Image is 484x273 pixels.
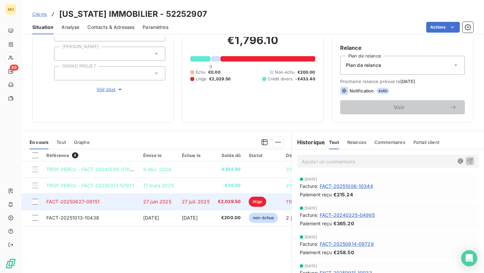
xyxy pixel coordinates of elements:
span: €258.50 [333,249,354,256]
span: Échu [196,69,205,75]
span: Relances [347,140,366,145]
span: €215.24 [333,191,353,198]
div: Émise le [143,153,174,158]
img: Logo LeanPay [5,258,16,269]
span: -€394.90 [218,166,241,173]
span: Paiement reçu [300,191,332,198]
span: litige [249,197,266,207]
span: FACT-20251013-10438 [46,215,99,221]
div: Référence [46,152,135,158]
span: [DATE] [305,235,317,239]
span: Analyse [62,24,79,31]
span: FACT-20250627-09151 [46,199,99,204]
button: Voir plus [54,86,165,93]
span: 110 j [286,199,296,204]
span: [DATE] [182,215,198,221]
span: €2,029.50 [218,198,241,205]
span: Commentaires [374,140,405,145]
div: Open Intercom Messenger [461,250,477,266]
span: Voir [348,105,450,110]
span: 17 mars 2025 [143,183,174,188]
span: Contacts & Adresses [87,24,134,31]
span: 4 [72,152,78,158]
span: 89 [10,65,18,71]
span: €200.00 [218,214,241,221]
div: MO [5,4,16,15]
div: Échue le [182,153,210,158]
span: -€433.40 [295,76,315,82]
span: Paiement reçu [300,249,332,256]
span: 2 j [286,215,291,221]
div: Délai [286,153,304,158]
span: Voir plus [96,86,123,93]
span: [DATE] [305,177,317,181]
span: FACT-20251006-10344 [320,183,373,190]
span: Crédit divers [268,76,293,82]
span: [DATE] [305,206,317,210]
span: Tout [329,140,339,145]
button: Actions [426,22,460,33]
span: [DATE] [400,79,415,84]
span: auto [376,88,389,94]
span: Prochaine relance prévue le [340,79,465,84]
span: non-échue [249,213,278,223]
h6: Historique [292,138,325,146]
span: Facture : [300,240,318,247]
a: Clients [32,11,47,17]
span: €365.20 [333,220,354,227]
span: Graphe [74,140,90,145]
span: Facture : [300,183,318,190]
span: 0 [209,64,212,69]
span: FACT-20250814-09729 [320,240,374,247]
span: Tout [56,140,66,145]
input: Ajouter une valeur [60,51,65,57]
input: Ajouter une valeur [60,70,65,76]
span: En cours [30,140,48,145]
span: TROP PERCU - FACT-20250317-07971 [46,183,134,188]
span: Litige [196,76,206,82]
span: 27 juil. 2025 [182,199,210,204]
span: 9 déc. 2024 [143,166,171,172]
span: €200.00 [297,69,315,75]
span: Portail client [413,140,439,145]
span: [DATE] [305,264,317,268]
span: Non-échu [275,69,294,75]
span: Paramètres [143,24,168,31]
h6: Relance [340,44,465,52]
span: TROP PERCU - FACT-20241209-07002 [46,166,136,172]
span: 212 j [286,183,297,188]
span: €0.00 [208,69,220,75]
span: Facture : [300,211,318,219]
button: Voir [340,100,465,114]
h3: [US_STATE] IMMOBILIER - 52252907 [59,8,207,20]
span: Paiement reçu [300,220,332,227]
span: 310 j [286,166,297,172]
span: Notification [350,88,374,93]
div: Solde dû [218,153,241,158]
div: Statut [249,153,278,158]
span: -€38.50 [218,182,241,189]
span: 27 juin 2025 [143,199,171,204]
span: FACT-20240325-04995 [320,211,375,219]
span: [DATE] [143,215,159,221]
span: €2,029.50 [209,76,231,82]
span: Situation [32,24,53,31]
h2: €1,796.10 [190,34,315,54]
span: Plan de relance [346,62,381,69]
